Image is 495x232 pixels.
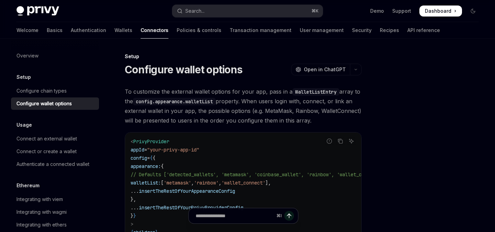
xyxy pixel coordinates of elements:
span: }, [131,196,136,202]
a: Basics [47,22,63,39]
div: Overview [16,52,38,60]
code: WalletListEntry [293,88,339,96]
a: Wallets [114,22,132,39]
h5: Usage [16,121,32,129]
a: API reference [407,22,440,39]
a: Policies & controls [177,22,221,39]
button: Toggle dark mode [467,6,478,17]
span: 'metamask' [164,180,191,186]
a: Authentication [71,22,106,39]
span: < [131,138,133,145]
a: Authenticate a connected wallet [11,158,99,170]
a: Connectors [141,22,168,39]
span: ... [131,204,139,211]
div: Connect an external wallet [16,135,77,143]
a: Welcome [16,22,38,39]
span: { [153,155,155,161]
button: Open search [172,5,322,17]
span: appearance: [131,163,161,169]
a: Recipes [380,22,399,39]
span: // Defaults ['detected_wallets', 'metamask', 'coinbase_wallet', 'rainbow', 'wallet_connect'] [131,171,384,178]
a: Configure wallet options [11,97,99,110]
span: , [191,180,194,186]
a: Connect an external wallet [11,133,99,145]
button: Send message [284,211,294,221]
div: Search... [185,7,205,15]
a: Connect or create a wallet [11,145,99,158]
button: Ask AI [347,137,356,146]
span: insertTheRestOfYourPrivyProviderConfig [139,204,243,211]
a: Demo [370,8,384,14]
span: { [161,163,164,169]
span: To customize the external wallet options for your app, pass in a array to the property. When user... [125,87,362,125]
span: = [147,155,150,161]
span: [ [161,180,164,186]
span: PrivyProvider [133,138,169,145]
a: Security [352,22,372,39]
span: 'rainbow' [194,180,219,186]
a: Integrating with viem [11,193,99,205]
code: config.appearance.walletList [133,98,216,105]
div: Authenticate a connected wallet [16,160,89,168]
span: Open in ChatGPT [304,66,346,73]
a: Dashboard [419,6,462,17]
button: Open in ChatGPT [291,64,350,75]
span: config [131,155,147,161]
a: Integrating with wagmi [11,206,99,218]
a: User management [300,22,344,39]
button: Report incorrect code [325,137,334,146]
a: Configure chain types [11,85,99,97]
div: Configure wallet options [16,99,72,108]
h1: Configure wallet options [125,63,242,76]
div: Integrating with ethers [16,221,67,229]
h5: Ethereum [16,181,40,190]
span: appId [131,147,144,153]
span: 'wallet_connect' [221,180,265,186]
span: ⌘ K [311,8,319,14]
div: Integrating with viem [16,195,63,203]
span: Dashboard [425,8,451,14]
a: Support [392,8,411,14]
span: { [150,155,153,161]
div: Connect or create a wallet [16,147,77,156]
span: ], [265,180,271,186]
div: Setup [125,53,362,60]
input: Ask a question... [196,208,274,223]
div: Integrating with wagmi [16,208,67,216]
span: "your-privy-app-id" [147,147,199,153]
a: Transaction management [230,22,291,39]
button: Copy the contents from the code block [336,137,345,146]
a: Integrating with ethers [11,219,99,231]
span: = [144,147,147,153]
div: Configure chain types [16,87,67,95]
span: walletList: [131,180,161,186]
a: Overview [11,50,99,62]
h5: Setup [16,73,31,81]
span: , [219,180,221,186]
span: ... [131,188,139,194]
span: insertTheRestOfYourAppearanceConfig [139,188,235,194]
img: dark logo [16,6,59,16]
